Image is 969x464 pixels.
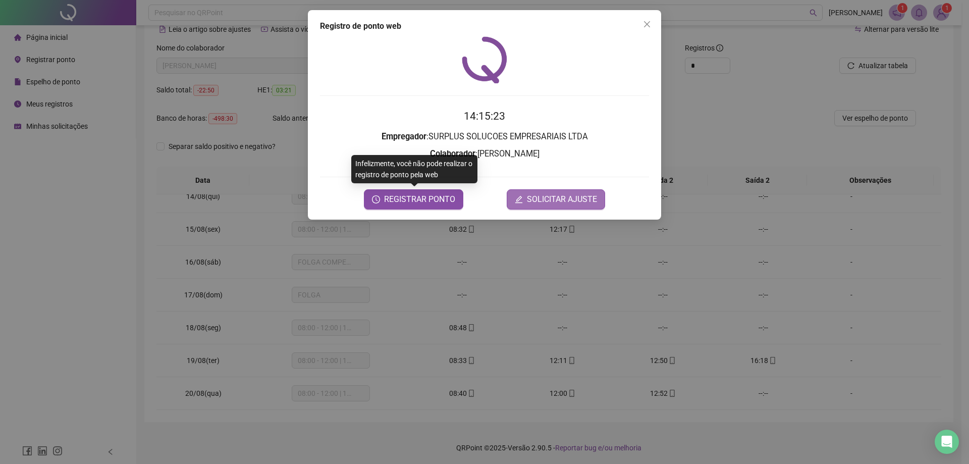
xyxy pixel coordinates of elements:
[320,130,649,143] h3: : SURPLUS SOLUCOES EMPRESARIAIS LTDA
[462,36,507,83] img: QRPoint
[351,155,477,183] div: Infelizmente, você não pode realizar o registro de ponto pela web
[384,193,455,205] span: REGISTRAR PONTO
[643,20,651,28] span: close
[515,195,523,203] span: edit
[527,193,597,205] span: SOLICITAR AJUSTE
[507,189,605,210] button: editSOLICITAR AJUSTE
[935,430,959,454] div: Open Intercom Messenger
[372,195,380,203] span: clock-circle
[430,149,475,159] strong: Colaborador
[382,132,426,141] strong: Empregador
[320,147,649,161] h3: : [PERSON_NAME]
[464,110,505,122] time: 14:15:23
[320,20,649,32] div: Registro de ponto web
[639,16,655,32] button: Close
[364,189,463,210] button: REGISTRAR PONTO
